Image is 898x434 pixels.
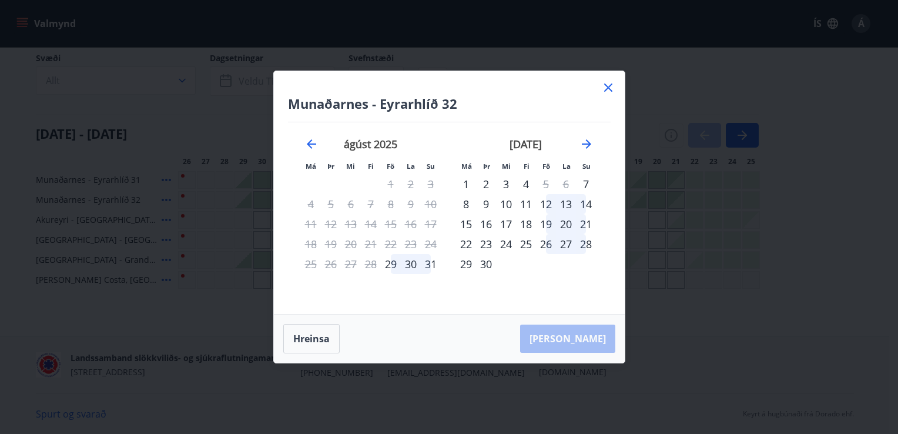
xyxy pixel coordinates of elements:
div: 23 [476,234,496,254]
div: 24 [496,234,516,254]
small: Fö [542,162,550,171]
td: Choose fimmtudagur, 25. september 2025 as your check-in date. It’s available. [516,234,536,254]
td: Not available. fimmtudagur, 28. ágúst 2025 [361,254,381,274]
td: Choose fimmtudagur, 18. september 2025 as your check-in date. It’s available. [516,214,536,234]
small: Su [427,162,435,171]
td: Not available. sunnudagur, 24. ágúst 2025 [421,234,441,254]
td: Not available. mánudagur, 4. ágúst 2025 [301,194,321,214]
td: Not available. sunnudagur, 3. ágúst 2025 [421,174,441,194]
td: Choose fimmtudagur, 11. september 2025 as your check-in date. It’s available. [516,194,536,214]
td: Not available. mánudagur, 25. ágúst 2025 [301,254,321,274]
div: 9 [476,194,496,214]
td: Not available. miðvikudagur, 20. ágúst 2025 [341,234,361,254]
td: Not available. miðvikudagur, 27. ágúst 2025 [341,254,361,274]
td: Choose mánudagur, 8. september 2025 as your check-in date. It’s available. [456,194,476,214]
div: 29 [456,254,476,274]
td: Choose mánudagur, 22. september 2025 as your check-in date. It’s available. [456,234,476,254]
div: 26 [536,234,556,254]
td: Choose föstudagur, 29. ágúst 2025 as your check-in date. It’s available. [381,254,401,274]
td: Not available. þriðjudagur, 26. ágúst 2025 [321,254,341,274]
td: Not available. föstudagur, 22. ágúst 2025 [381,234,401,254]
small: Mi [346,162,355,171]
div: Aðeins útritun í boði [536,174,556,194]
div: 19 [536,214,556,234]
small: La [562,162,571,171]
div: 2 [476,174,496,194]
div: 22 [456,234,476,254]
td: Choose laugardagur, 27. september 2025 as your check-in date. It’s available. [556,234,576,254]
td: Not available. laugardagur, 9. ágúst 2025 [401,194,421,214]
div: 21 [576,214,596,234]
td: Choose mánudagur, 1. september 2025 as your check-in date. It’s available. [456,174,476,194]
div: 8 [456,194,476,214]
td: Choose miðvikudagur, 17. september 2025 as your check-in date. It’s available. [496,214,516,234]
small: Þr [327,162,334,171]
td: Choose sunnudagur, 7. september 2025 as your check-in date. It’s available. [576,174,596,194]
button: Hreinsa [283,324,340,353]
small: Má [306,162,316,171]
td: Not available. laugardagur, 16. ágúst 2025 [401,214,421,234]
small: Þr [483,162,490,171]
div: Move forward to switch to the next month. [579,137,594,151]
div: Aðeins innritun í boði [381,254,401,274]
div: 14 [576,194,596,214]
td: Not available. fimmtudagur, 7. ágúst 2025 [361,194,381,214]
div: 30 [476,254,496,274]
td: Choose mánudagur, 29. september 2025 as your check-in date. It’s available. [456,254,476,274]
strong: [DATE] [510,137,542,151]
td: Choose þriðjudagur, 2. september 2025 as your check-in date. It’s available. [476,174,496,194]
td: Choose laugardagur, 13. september 2025 as your check-in date. It’s available. [556,194,576,214]
td: Choose föstudagur, 19. september 2025 as your check-in date. It’s available. [536,214,556,234]
small: Fi [524,162,530,171]
td: Choose sunnudagur, 21. september 2025 as your check-in date. It’s available. [576,214,596,234]
td: Choose þriðjudagur, 9. september 2025 as your check-in date. It’s available. [476,194,496,214]
td: Not available. föstudagur, 1. ágúst 2025 [381,174,401,194]
td: Choose miðvikudagur, 24. september 2025 as your check-in date. It’s available. [496,234,516,254]
td: Choose föstudagur, 26. september 2025 as your check-in date. It’s available. [536,234,556,254]
td: Not available. föstudagur, 15. ágúst 2025 [381,214,401,234]
td: Choose þriðjudagur, 30. september 2025 as your check-in date. It’s available. [476,254,496,274]
small: Fi [368,162,374,171]
td: Choose sunnudagur, 31. ágúst 2025 as your check-in date. It’s available. [421,254,441,274]
td: Not available. mánudagur, 18. ágúst 2025 [301,234,321,254]
div: Move backward to switch to the previous month. [304,137,319,151]
td: Not available. fimmtudagur, 14. ágúst 2025 [361,214,381,234]
td: Choose föstudagur, 12. september 2025 as your check-in date. It’s available. [536,194,556,214]
h4: Munaðarnes - Eyrarhlíð 32 [288,95,611,112]
div: 15 [456,214,476,234]
td: Not available. miðvikudagur, 13. ágúst 2025 [341,214,361,234]
td: Not available. sunnudagur, 10. ágúst 2025 [421,194,441,214]
div: 18 [516,214,536,234]
td: Not available. mánudagur, 11. ágúst 2025 [301,214,321,234]
td: Not available. laugardagur, 2. ágúst 2025 [401,174,421,194]
div: 20 [556,214,576,234]
td: Not available. þriðjudagur, 12. ágúst 2025 [321,214,341,234]
div: 28 [576,234,596,254]
div: 25 [516,234,536,254]
div: 10 [496,194,516,214]
div: Aðeins innritun í boði [576,174,596,194]
div: 16 [476,214,496,234]
td: Choose sunnudagur, 14. september 2025 as your check-in date. It’s available. [576,194,596,214]
div: 27 [556,234,576,254]
td: Choose laugardagur, 20. september 2025 as your check-in date. It’s available. [556,214,576,234]
div: Calendar [288,122,611,300]
td: Not available. laugardagur, 6. september 2025 [556,174,576,194]
td: Not available. föstudagur, 5. september 2025 [536,174,556,194]
td: Not available. þriðjudagur, 19. ágúst 2025 [321,234,341,254]
td: Not available. þriðjudagur, 5. ágúst 2025 [321,194,341,214]
div: 30 [401,254,421,274]
div: 13 [556,194,576,214]
td: Choose miðvikudagur, 3. september 2025 as your check-in date. It’s available. [496,174,516,194]
strong: ágúst 2025 [344,137,397,151]
td: Choose sunnudagur, 28. september 2025 as your check-in date. It’s available. [576,234,596,254]
small: Su [582,162,591,171]
td: Not available. fimmtudagur, 21. ágúst 2025 [361,234,381,254]
td: Choose miðvikudagur, 10. september 2025 as your check-in date. It’s available. [496,194,516,214]
td: Choose þriðjudagur, 16. september 2025 as your check-in date. It’s available. [476,214,496,234]
small: La [407,162,415,171]
small: Má [461,162,472,171]
td: Not available. sunnudagur, 17. ágúst 2025 [421,214,441,234]
td: Choose mánudagur, 15. september 2025 as your check-in date. It’s available. [456,214,476,234]
div: 31 [421,254,441,274]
